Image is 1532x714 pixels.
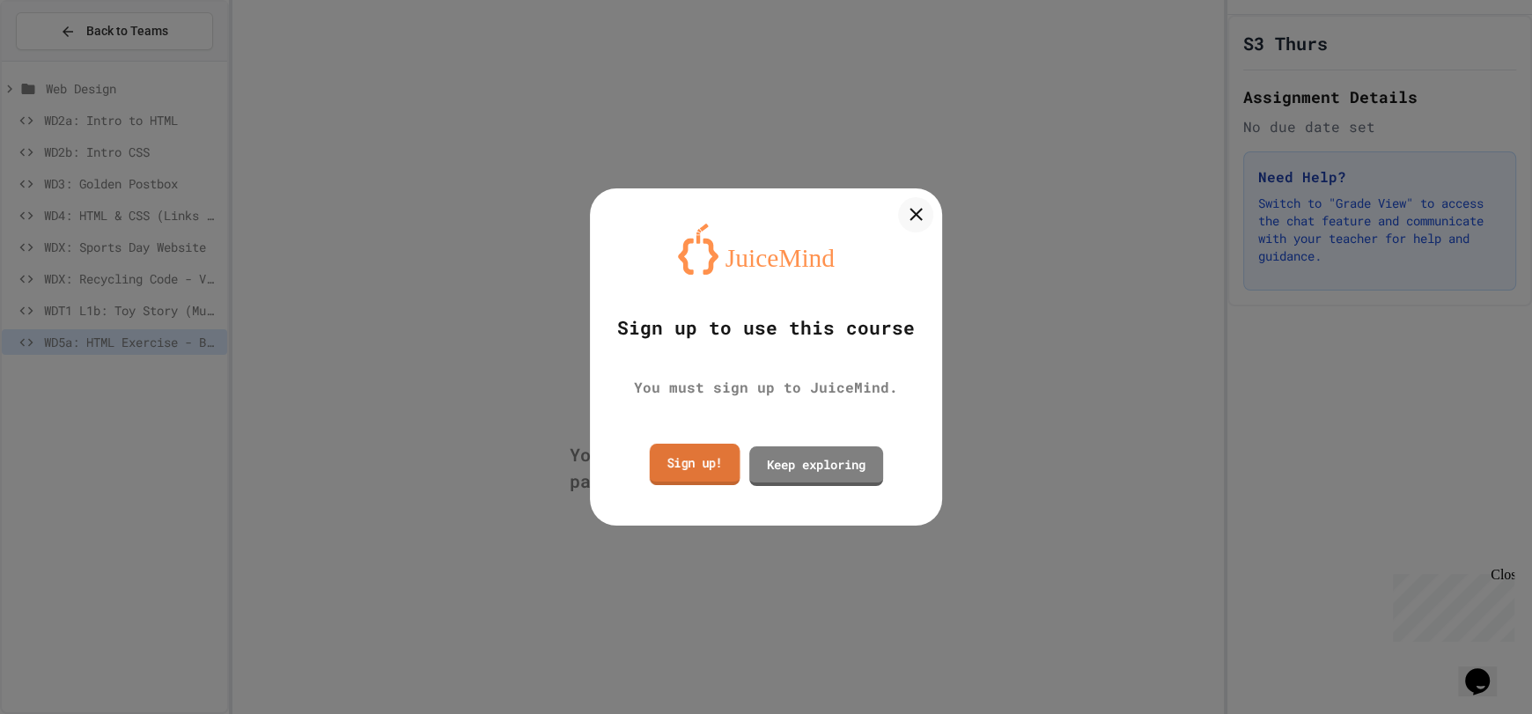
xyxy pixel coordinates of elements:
div: Chat with us now!Close [7,7,122,112]
div: You must sign up to JuiceMind. [634,377,898,398]
div: Sign up to use this course [617,314,915,342]
img: logo-orange.svg [678,224,854,275]
a: Keep exploring [749,446,883,486]
a: Sign up! [650,444,740,485]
